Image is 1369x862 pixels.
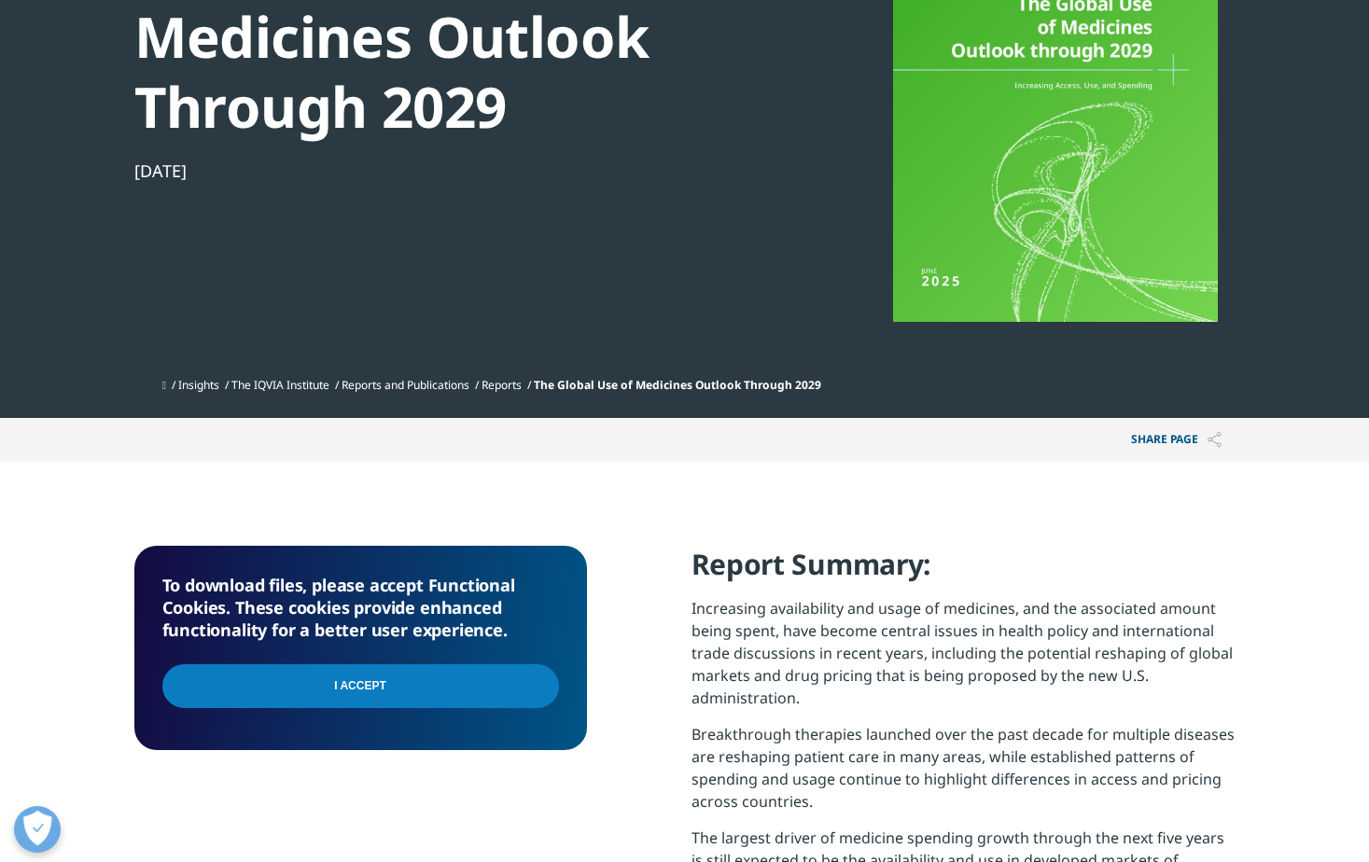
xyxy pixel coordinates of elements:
[1208,432,1222,448] img: Share PAGE
[342,377,469,393] a: Reports and Publications
[534,377,821,393] span: The Global Use of Medicines Outlook Through 2029
[691,597,1236,723] p: Increasing availability and usage of medicines, and the associated amount being spent, have becom...
[482,377,522,393] a: Reports
[231,377,329,393] a: The IQVIA Institute
[178,377,219,393] a: Insights
[162,574,559,641] h5: To download files, please accept Functional Cookies. These cookies provide enhanced functionality...
[691,723,1236,827] p: Breakthrough therapies launched over the past decade for multiple diseases are reshaping patient ...
[691,546,1236,597] h4: Report Summary:
[14,806,61,853] button: Open Preferences
[1117,418,1236,462] p: Share PAGE
[134,160,775,182] div: [DATE]
[162,664,559,708] input: I Accept
[1117,418,1236,462] button: Share PAGEShare PAGE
